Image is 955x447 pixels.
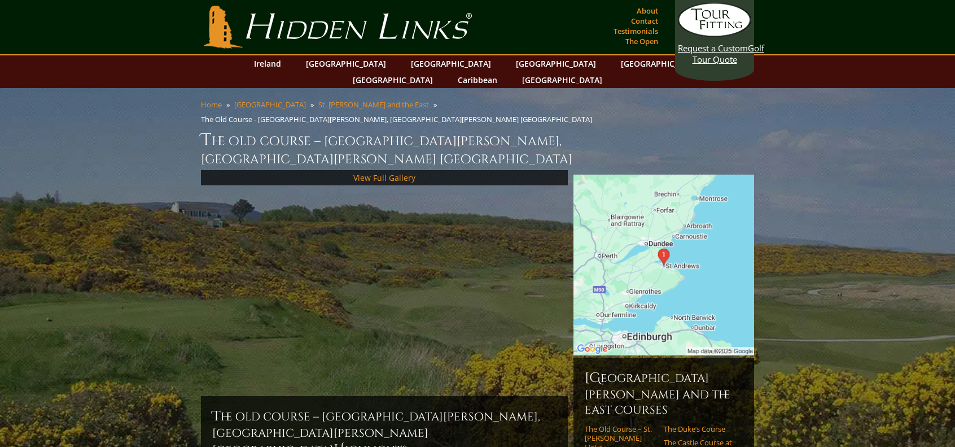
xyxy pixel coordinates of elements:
[510,55,602,72] a: [GEOGRAPHIC_DATA]
[573,175,754,355] img: Google Map of St Andrews Links, St Andrews, United Kingdom
[234,99,306,110] a: [GEOGRAPHIC_DATA]
[201,114,597,124] li: The Old Course - [GEOGRAPHIC_DATA][PERSON_NAME], [GEOGRAPHIC_DATA][PERSON_NAME] [GEOGRAPHIC_DATA]
[678,3,751,65] a: Request a CustomGolf Tour Quote
[248,55,287,72] a: Ireland
[615,55,707,72] a: [GEOGRAPHIC_DATA]
[678,42,748,54] span: Request a Custom
[201,129,754,168] h1: The Old Course – [GEOGRAPHIC_DATA][PERSON_NAME], [GEOGRAPHIC_DATA][PERSON_NAME] [GEOGRAPHIC_DATA]
[353,172,415,183] a: View Full Gallery
[611,23,661,39] a: Testimonials
[623,33,661,49] a: The Open
[201,99,222,110] a: Home
[628,13,661,29] a: Contact
[516,72,608,88] a: [GEOGRAPHIC_DATA]
[585,369,743,418] h6: [GEOGRAPHIC_DATA][PERSON_NAME] and the East Courses
[634,3,661,19] a: About
[300,55,392,72] a: [GEOGRAPHIC_DATA]
[664,424,735,433] a: The Duke’s Course
[318,99,429,110] a: St. [PERSON_NAME] and the East
[452,72,503,88] a: Caribbean
[405,55,497,72] a: [GEOGRAPHIC_DATA]
[347,72,439,88] a: [GEOGRAPHIC_DATA]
